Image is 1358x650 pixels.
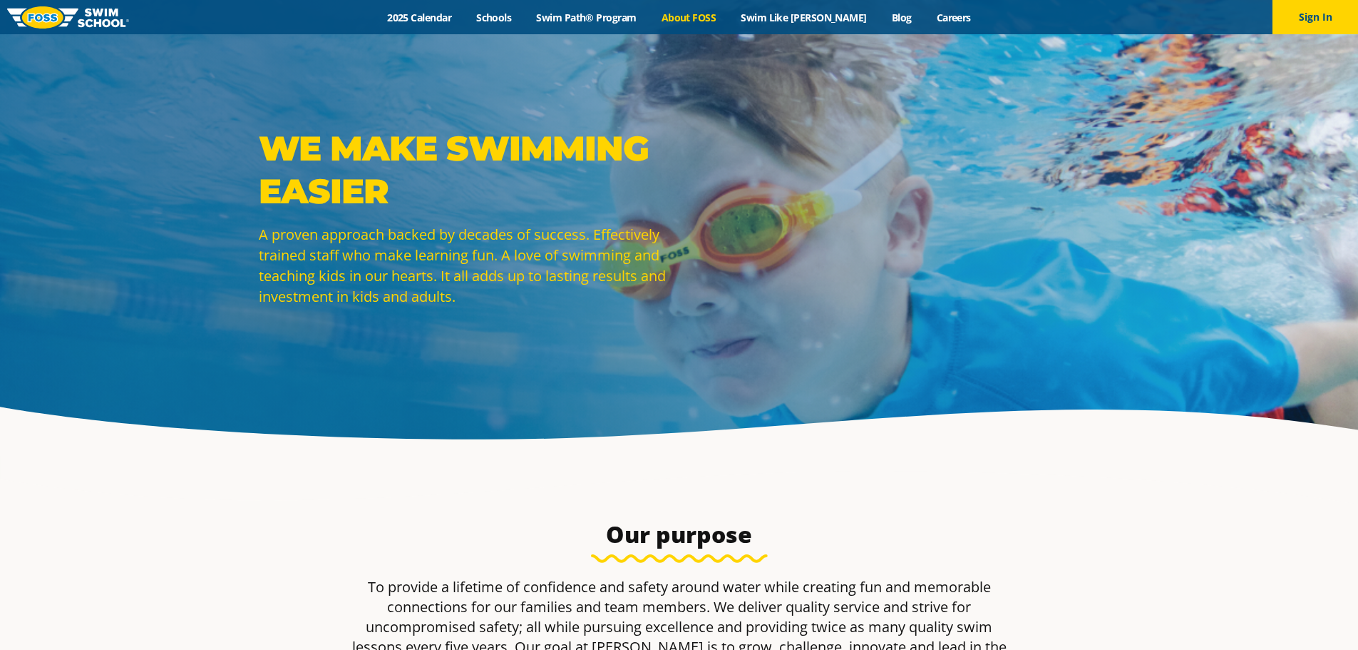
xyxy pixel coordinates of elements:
[464,11,524,24] a: Schools
[729,11,880,24] a: Swim Like [PERSON_NAME]
[649,11,729,24] a: About FOSS
[343,520,1016,549] h3: Our purpose
[924,11,983,24] a: Careers
[879,11,924,24] a: Blog
[259,127,672,213] p: WE MAKE SWIMMING EASIER
[7,6,129,29] img: FOSS Swim School Logo
[524,11,649,24] a: Swim Path® Program
[375,11,464,24] a: 2025 Calendar
[259,224,672,307] p: A proven approach backed by decades of success. Effectively trained staff who make learning fun. ...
